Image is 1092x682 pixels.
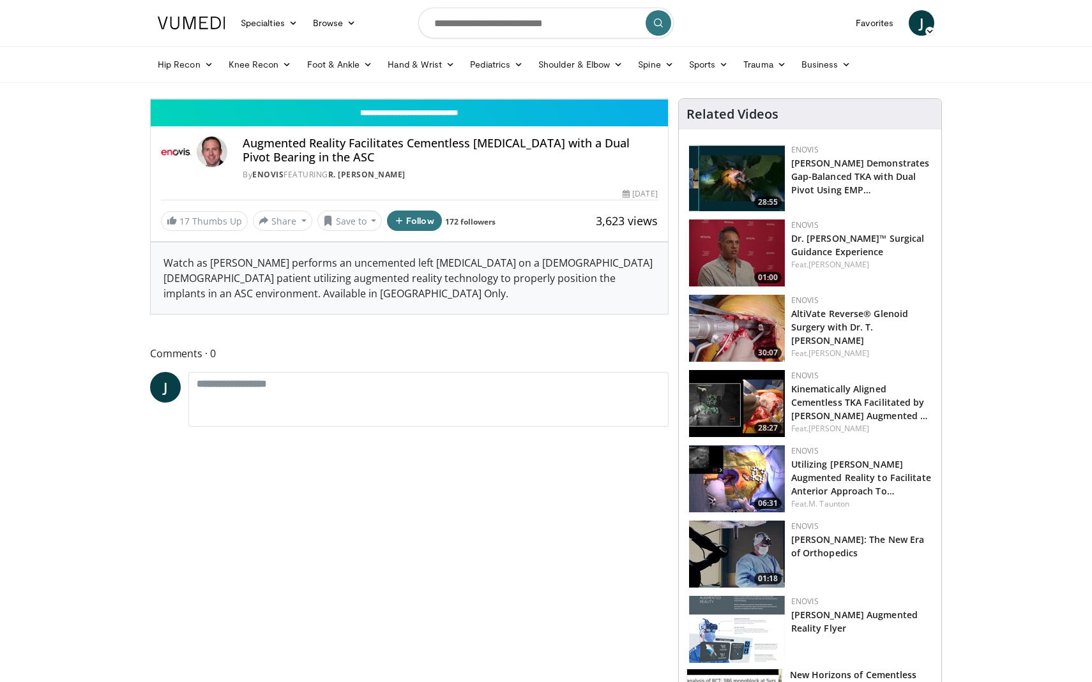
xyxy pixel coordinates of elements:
a: M. Taunton [808,498,849,509]
a: [PERSON_NAME] [808,348,869,359]
span: Comments 0 [150,345,669,362]
button: Share [253,211,312,231]
h4: Augmented Reality Facilitates Cementless [MEDICAL_DATA] with a Dual Pivot Bearing in the ASC [243,137,658,164]
a: Enovis [791,219,819,230]
a: 30:07 [689,295,785,362]
span: 30:07 [754,347,782,359]
a: Knee Recon [221,52,300,77]
a: Utilizing [PERSON_NAME] Augmented Reality to Facilitate Anterior Approach To… [791,458,931,497]
a: 01:18 [689,521,785,588]
div: Feat. [791,348,931,359]
span: 28:27 [754,422,782,434]
a: AltiVate Reverse® Glenoid Surgery with Dr. T. [PERSON_NAME] [791,308,909,346]
a: Enovis [791,596,819,607]
a: Browse [305,10,364,36]
img: 49dbc211-64b4-4f98-a1c4-ea9ea13e3a56.png.150x105_q85_crop-smart_upscale.png [689,596,785,663]
a: Enovis [791,144,819,155]
div: By FEATURING [243,169,658,181]
a: Foot & Ankle [300,52,381,77]
span: 01:18 [754,573,782,584]
a: Shoulder & Elbow [531,52,630,77]
span: 3,623 views [596,213,658,228]
button: Save to [317,211,383,231]
a: 28:55 [689,144,785,211]
img: 626b3177-d34f-44a1-b0fd-09e8a1a070c8.150x105_q85_crop-smart_upscale.jpg [689,219,785,286]
a: Kinematically Aligned Cementless TKA Facilitated by [PERSON_NAME] Augmented … [791,383,929,422]
a: J [909,10,934,36]
img: VuMedi Logo [158,17,225,29]
a: Sports [681,52,736,77]
div: Feat. [791,423,931,434]
a: Spine [630,52,681,77]
a: [PERSON_NAME] Augmented Reality Flyer [791,609,918,634]
h4: Related Videos [686,107,778,122]
div: Feat. [791,498,931,510]
a: Favorites [848,10,901,36]
img: c9ff072b-fb29-474b-9468-fe1ef3588e05.150x105_q85_crop-smart_upscale.jpg [689,370,785,437]
div: Watch as [PERSON_NAME] performs an uncemented left [MEDICAL_DATA] on a [DEMOGRAPHIC_DATA] [DEMOGR... [151,242,668,314]
a: Enovis [252,169,284,180]
a: Dr. [PERSON_NAME]™ Surgical Guidance Experience [791,232,925,258]
a: Trauma [736,52,794,77]
a: 06:31 [689,445,785,512]
a: J [150,372,181,403]
a: [PERSON_NAME]: The New Era of Orthopedics [791,533,925,559]
video-js: Video Player [151,99,668,100]
a: Business [794,52,859,77]
img: f2eb7e46-0718-475a-8f7c-ce1e319aa5a8.150x105_q85_crop-smart_upscale.jpg [689,144,785,211]
div: [DATE] [623,188,657,200]
span: 06:31 [754,498,782,509]
a: Enovis [791,295,819,306]
a: Enovis [791,521,819,531]
button: Follow [387,211,442,231]
input: Search topics, interventions [418,8,674,38]
a: Hand & Wrist [380,52,462,77]
a: [PERSON_NAME] [808,423,869,434]
a: R. [PERSON_NAME] [328,169,406,180]
a: 28:27 [689,370,785,437]
img: 1db4e5eb-402e-472b-8902-a12433474048.150x105_q85_crop-smart_upscale.jpg [689,295,785,362]
a: Pediatrics [462,52,531,77]
a: Enovis [791,445,819,456]
img: b73f309c-6aad-40d7-aec4-c02273bec5ff.150x105_q85_crop-smart_upscale.jpg [689,521,785,588]
a: Hip Recon [150,52,221,77]
img: Enovis [161,137,192,167]
a: Enovis [791,370,819,381]
a: Specialties [233,10,305,36]
div: Feat. [791,259,931,271]
a: 172 followers [445,216,496,227]
a: 01:00 [689,219,785,286]
a: 17 Thumbs Up [161,211,248,231]
a: [PERSON_NAME] [808,259,869,270]
span: 01:00 [754,272,782,283]
a: [PERSON_NAME] Demonstrates Gap-Balanced TKA with Dual Pivot Using EMP… [791,157,930,196]
span: 17 [179,215,190,227]
img: Avatar [197,137,227,167]
img: 7dbc0d68-c1fc-419d-9ba5-0969a103abb4.150x105_q85_crop-smart_upscale.jpg [689,445,785,512]
span: 28:55 [754,196,782,208]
